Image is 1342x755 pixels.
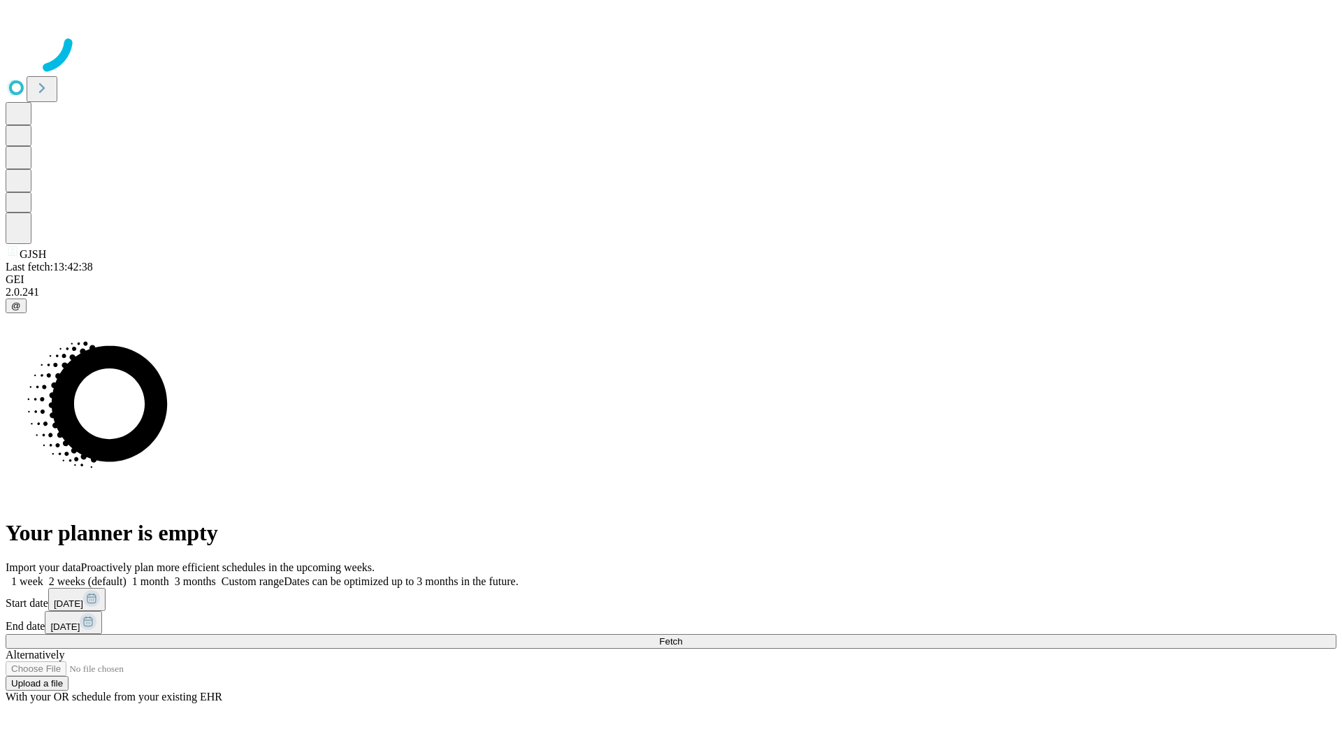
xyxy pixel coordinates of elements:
[6,649,64,661] span: Alternatively
[81,561,375,573] span: Proactively plan more efficient schedules in the upcoming weeks.
[45,611,102,634] button: [DATE]
[6,273,1336,286] div: GEI
[6,561,81,573] span: Import your data
[6,520,1336,546] h1: Your planner is empty
[284,575,518,587] span: Dates can be optimized up to 3 months in the future.
[6,676,68,691] button: Upload a file
[11,301,21,311] span: @
[54,598,83,609] span: [DATE]
[6,611,1336,634] div: End date
[20,248,46,260] span: GJSH
[6,634,1336,649] button: Fetch
[659,636,682,647] span: Fetch
[50,621,80,632] span: [DATE]
[132,575,169,587] span: 1 month
[6,261,93,273] span: Last fetch: 13:42:38
[175,575,216,587] span: 3 months
[11,575,43,587] span: 1 week
[6,299,27,313] button: @
[222,575,284,587] span: Custom range
[49,575,127,587] span: 2 weeks (default)
[48,588,106,611] button: [DATE]
[6,691,222,703] span: With your OR schedule from your existing EHR
[6,588,1336,611] div: Start date
[6,286,1336,299] div: 2.0.241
